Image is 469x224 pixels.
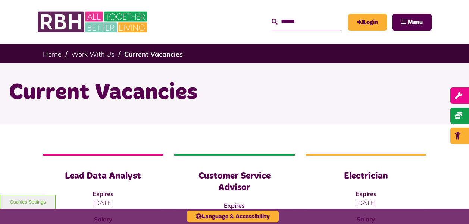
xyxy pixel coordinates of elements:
[435,191,469,224] iframe: Netcall Web Assistant for live chat
[392,14,432,31] button: Navigation
[71,50,115,58] a: Work With Us
[37,7,149,36] img: RBH
[58,170,148,182] h3: Lead Data Analyst
[124,50,183,58] a: Current Vacancies
[9,78,460,107] h1: Current Vacancies
[356,190,376,198] strong: Expires
[189,170,279,193] h3: Customer Service Advisor
[348,14,387,31] a: MyRBH
[408,19,423,25] span: Menu
[43,50,62,58] a: Home
[224,202,245,209] strong: Expires
[321,170,411,182] h3: Electrician
[93,190,113,198] strong: Expires
[321,198,411,207] p: [DATE]
[187,211,279,222] button: Language & Accessibility
[58,198,148,207] p: [DATE]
